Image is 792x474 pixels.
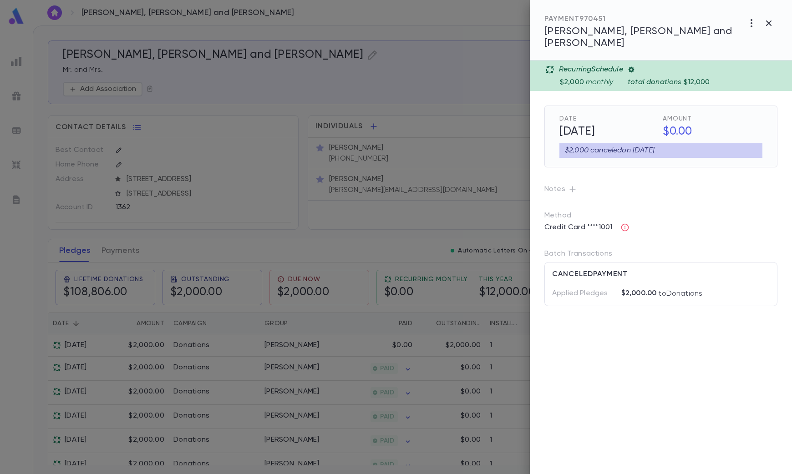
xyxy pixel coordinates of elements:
[544,211,590,220] p: Method
[560,78,584,87] p: $2,000
[628,78,681,87] p: total donations
[656,289,702,298] p: to Donations
[552,270,628,279] span: Canceled Payment
[560,74,787,87] div: monthly
[554,122,659,141] h5: [DATE]
[621,289,656,298] p: $2,000.00
[544,26,732,48] span: [PERSON_NAME], [PERSON_NAME] and [PERSON_NAME]
[663,115,762,122] span: Amount
[544,15,743,24] div: PAYMENT 970451
[544,182,777,197] p: Notes
[559,115,659,122] span: Date
[684,78,710,87] p: $12,000
[657,122,762,141] h5: $0.00
[552,289,621,298] p: Applied Pledges
[539,220,618,235] p: Credit Card ****1001
[559,65,623,74] p: Recurring Schedule
[559,143,762,158] div: $2,000 canceled on [DATE]
[544,249,777,262] p: Batch Transactions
